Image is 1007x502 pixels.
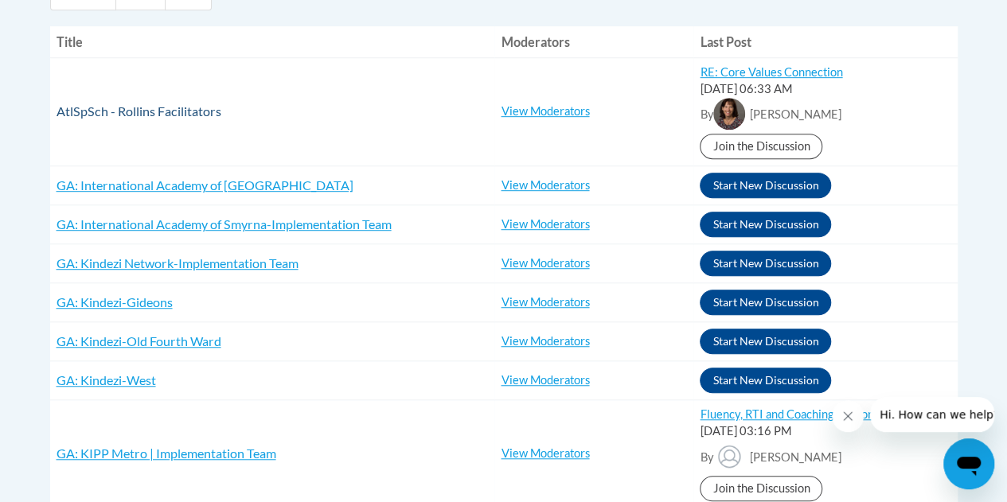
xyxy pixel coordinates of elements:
[700,34,751,49] span: Last Post
[700,65,842,79] a: RE: Core Values Connection
[700,476,822,501] a: Join the Discussion
[501,217,589,231] a: View Moderators
[700,81,950,98] div: [DATE] 06:33 AM
[57,446,276,461] a: GA: KIPP Metro | Implementation Team
[749,107,841,121] span: [PERSON_NAME]
[700,368,831,393] button: Start New Discussion
[700,290,831,315] button: Start New Discussion
[501,256,589,270] a: View Moderators
[501,104,589,118] a: View Moderators
[57,103,221,119] a: AtlSpSch - Rollins Facilitators
[57,294,173,309] a: GA: Kindezi-Gideons
[700,134,822,159] a: Join the Discussion
[501,295,589,309] a: View Moderators
[700,251,831,276] button: Start New Discussion
[57,177,353,193] a: GA: International Academy of [GEOGRAPHIC_DATA]
[700,212,831,237] button: Start New Discussion
[700,449,713,463] span: By
[749,449,841,463] span: [PERSON_NAME]
[943,438,994,489] iframe: Button to launch messaging window
[57,255,299,270] a: GA: Kindezi Network-Implementation Team
[700,329,831,354] button: Start New Discussion
[700,173,831,198] button: Start New Discussion
[700,107,713,121] span: By
[57,216,392,232] a: GA: International Academy of Smyrna-Implementation Team
[870,397,994,432] iframe: Message from company
[501,334,589,348] a: View Moderators
[501,178,589,192] a: View Moderators
[713,440,745,472] img: Christine Kellum
[713,98,745,130] img: Jennifer Green
[10,11,129,24] span: Hi. How can we help?
[501,373,589,387] a: View Moderators
[700,407,876,421] a: Fluency, RTI and Coaching Support
[501,34,569,49] span: Moderators
[57,372,156,387] a: GA: Kindezi-West
[832,400,864,432] iframe: Close message
[700,423,950,440] div: [DATE] 03:16 PM
[57,34,83,49] span: Title
[501,446,589,460] a: View Moderators
[57,333,221,348] a: GA: Kindezi-Old Fourth Ward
